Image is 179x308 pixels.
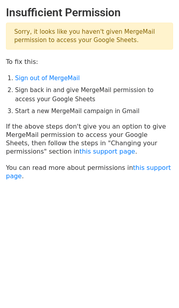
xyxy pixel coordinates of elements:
[6,58,173,66] p: To fix this:
[6,164,171,180] a: this support page
[6,122,173,156] p: If the above steps don't give you an option to give MergeMail permission to access your Google Sh...
[6,23,173,50] p: Sorry, it looks like you haven't given MergeMail permission to access your Google Sheets.
[6,6,173,19] h2: Insufficient Permission
[15,75,80,82] a: Sign out of MergeMail
[15,86,173,104] li: Sign back in and give MergeMail permission to access your Google Sheets
[15,107,173,116] li: Start a new MergeMail campaign in Gmail
[79,148,135,155] a: this support page
[6,164,173,180] p: You can read more about permissions in .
